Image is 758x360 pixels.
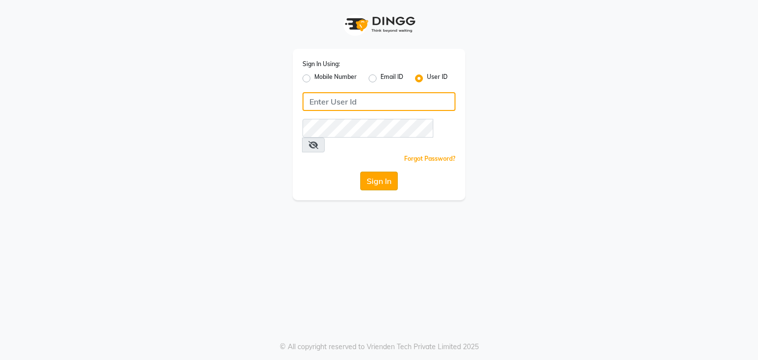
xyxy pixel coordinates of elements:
[360,172,398,190] button: Sign In
[404,155,455,162] a: Forgot Password?
[340,10,418,39] img: logo1.svg
[427,72,448,84] label: User ID
[303,60,340,69] label: Sign In Using:
[303,119,433,138] input: Username
[303,92,455,111] input: Username
[380,72,403,84] label: Email ID
[314,72,357,84] label: Mobile Number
